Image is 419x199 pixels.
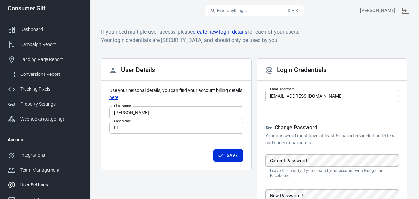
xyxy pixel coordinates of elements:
[20,86,82,93] div: Tracking Pixels
[20,181,82,188] div: User Settings
[398,3,414,19] a: Sign out
[2,132,87,148] li: Account
[2,67,87,82] a: Conversions Report
[101,28,407,44] h6: If you need multiple user access, please for each of your users. Your login credentials are [SECU...
[2,52,87,67] a: Landing Page Report
[286,8,298,13] div: ⌘ + K
[2,37,87,52] a: Campaign Report
[2,163,87,177] a: Team Management
[265,132,399,146] p: Your password must have at least 6 characters including letters and special characters.
[109,66,155,74] h2: User Details
[2,82,87,97] a: Tracking Pixels
[20,116,82,123] div: Webhooks (outgoing)
[270,168,395,178] p: Leave this empty if you created your account with Google or Facebook.
[109,87,243,101] p: Use your personal details, you can find your account billing details .
[2,112,87,126] a: Webhooks (outgoing)
[114,119,131,124] label: Last Name
[109,122,243,134] input: Doe
[2,148,87,163] a: Integrations
[2,177,87,192] a: User Settings
[109,94,118,101] a: here
[114,103,131,108] label: First Name
[2,5,87,11] div: Consumer Gift
[20,26,82,33] div: Dashboard
[265,124,399,131] h5: Change Password
[270,87,294,92] label: Email Address
[20,56,82,63] div: Landing Page Report
[20,71,82,78] div: Conversions Report
[205,5,304,16] button: Find anything...⌘ + K
[217,8,247,13] span: Find anything...
[193,28,247,36] a: create new login details
[20,167,82,174] div: Team Management
[360,7,395,14] div: Account id: juSFbWAb
[20,101,82,108] div: Property Settings
[20,41,82,48] div: Campaign Report
[2,22,87,37] a: Dashboard
[213,149,243,162] button: Save
[20,152,82,159] div: Integrations
[265,66,327,74] h2: Login Credentials
[2,97,87,112] a: Property Settings
[109,106,243,119] input: John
